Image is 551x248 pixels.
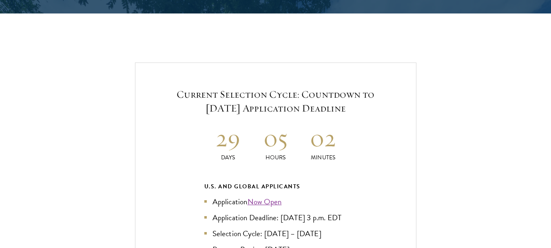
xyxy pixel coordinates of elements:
p: Days [204,153,252,162]
p: Hours [252,153,299,162]
li: Application [204,196,347,208]
h2: 29 [204,123,252,153]
h2: 05 [252,123,299,153]
div: U.S. and Global Applicants [204,181,347,192]
a: Now Open [248,196,282,208]
li: Selection Cycle: [DATE] – [DATE] [204,228,347,239]
p: Minutes [299,153,347,162]
h2: 02 [299,123,347,153]
h5: Current Selection Cycle: Countdown to [DATE] Application Deadline [160,87,392,115]
li: Application Deadline: [DATE] 3 p.m. EDT [204,212,347,223]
